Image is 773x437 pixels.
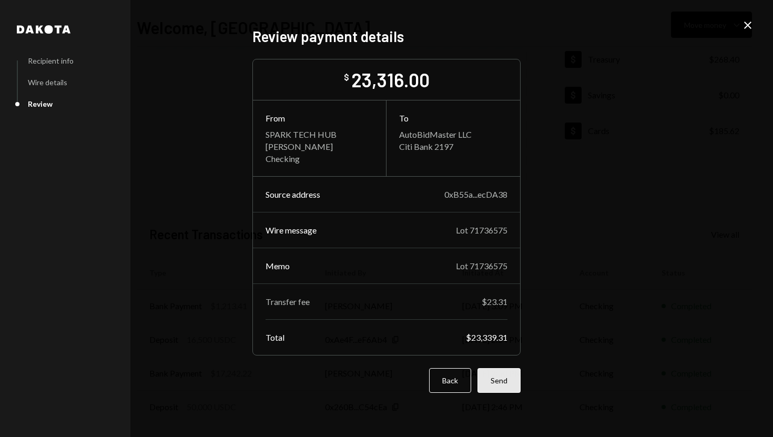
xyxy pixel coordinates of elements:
[266,113,373,123] div: From
[266,141,373,151] div: [PERSON_NAME]
[429,368,471,393] button: Back
[266,332,284,342] div: Total
[444,189,507,199] div: 0xB55a...ecDA38
[466,332,507,342] div: $23,339.31
[266,297,310,307] div: Transfer fee
[399,141,507,151] div: Citi Bank 2197
[28,78,67,87] div: Wire details
[399,113,507,123] div: To
[266,225,317,235] div: Wire message
[477,368,521,393] button: Send
[28,56,74,65] div: Recipient info
[266,189,320,199] div: Source address
[399,129,507,139] div: AutoBidMaster LLC
[266,261,290,271] div: Memo
[482,297,507,307] div: $23.31
[252,26,521,47] h2: Review payment details
[28,99,53,108] div: Review
[266,154,373,164] div: Checking
[351,68,430,92] div: 23,316.00
[456,261,507,271] div: Lot 71736575
[456,225,507,235] div: Lot 71736575
[344,72,349,83] div: $
[266,129,373,139] div: SPARK TECH HUB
